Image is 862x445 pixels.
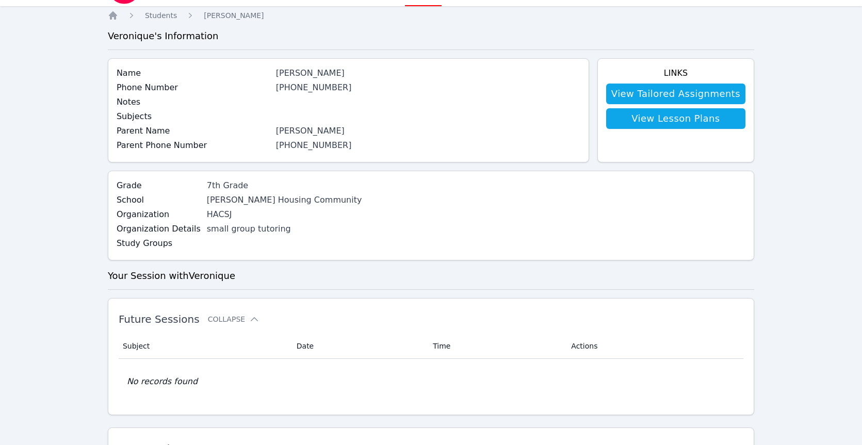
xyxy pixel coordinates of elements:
[117,223,201,235] label: Organization Details
[117,237,201,250] label: Study Groups
[276,67,580,79] div: [PERSON_NAME]
[117,194,201,206] label: School
[427,334,565,359] th: Time
[208,314,259,324] button: Collapse
[117,125,270,137] label: Parent Name
[276,125,580,137] div: [PERSON_NAME]
[207,223,373,235] div: small group tutoring
[108,10,754,21] nav: Breadcrumb
[117,139,270,152] label: Parent Phone Number
[117,67,270,79] label: Name
[119,313,200,325] span: Future Sessions
[276,83,352,92] a: [PHONE_NUMBER]
[117,110,270,123] label: Subjects
[290,334,427,359] th: Date
[207,179,373,192] div: 7th Grade
[204,11,264,20] span: [PERSON_NAME]
[145,10,177,21] a: Students
[565,334,743,359] th: Actions
[108,269,754,283] h3: Your Session with Veronique
[117,208,201,221] label: Organization
[606,84,745,104] a: View Tailored Assignments
[145,11,177,20] span: Students
[207,194,373,206] div: [PERSON_NAME] Housing Community
[276,140,352,150] a: [PHONE_NUMBER]
[119,359,743,404] td: No records found
[117,81,270,94] label: Phone Number
[207,208,373,221] div: HACSJ
[108,29,754,43] h3: Veronique 's Information
[204,10,264,21] a: [PERSON_NAME]
[119,334,290,359] th: Subject
[606,108,745,129] a: View Lesson Plans
[117,96,270,108] label: Notes
[117,179,201,192] label: Grade
[606,67,745,79] h4: Links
